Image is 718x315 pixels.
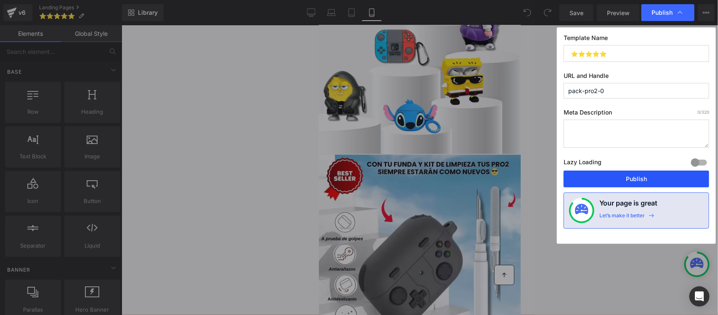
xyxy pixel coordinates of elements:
[697,109,700,115] span: 0
[564,34,709,45] label: Template Name
[652,9,673,16] span: Publish
[575,204,588,217] img: onboarding-status.svg
[599,198,657,212] h4: Your page is great
[564,109,709,120] label: Meta Description
[599,212,645,223] div: Let’s make it better
[564,157,601,171] label: Lazy Loading
[564,171,709,187] button: Publish
[564,72,709,83] label: URL and Handle
[689,286,710,307] div: Open Intercom Messenger
[697,109,709,115] span: /320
